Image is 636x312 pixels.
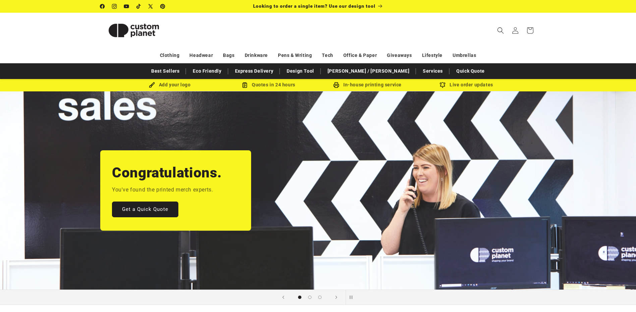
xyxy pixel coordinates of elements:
[346,290,360,305] button: Pause slideshow
[276,290,291,305] button: Previous slide
[112,164,222,182] h2: Congratulations.
[100,15,167,46] img: Custom Planet
[602,280,636,312] iframe: Chat Widget
[343,50,377,61] a: Office & Paper
[223,50,234,61] a: Bags
[493,23,508,38] summary: Search
[149,82,155,88] img: Brush Icon
[333,82,339,88] img: In-house printing
[324,65,413,77] a: [PERSON_NAME] / [PERSON_NAME]
[422,50,443,61] a: Lifestyle
[245,50,268,61] a: Drinkware
[120,81,219,89] div: Add your logo
[283,65,317,77] a: Design Tool
[253,3,375,9] span: Looking to order a single item? Use our design tool
[453,50,476,61] a: Umbrellas
[148,65,183,77] a: Best Sellers
[295,292,305,302] button: Load slide 1 of 3
[387,50,412,61] a: Giveaways
[329,290,344,305] button: Next slide
[305,292,315,302] button: Load slide 2 of 3
[232,65,277,77] a: Express Delivery
[98,13,170,48] a: Custom Planet
[112,202,178,217] a: Get a Quick Quote
[315,292,325,302] button: Load slide 3 of 3
[189,50,213,61] a: Headwear
[189,65,225,77] a: Eco Friendly
[453,65,488,77] a: Quick Quote
[160,50,180,61] a: Clothing
[242,82,248,88] img: Order Updates Icon
[278,50,312,61] a: Pens & Writing
[318,81,417,89] div: In-house printing service
[417,81,516,89] div: Live order updates
[419,65,446,77] a: Services
[322,50,333,61] a: Tech
[112,185,213,195] p: You've found the printed merch experts.
[440,82,446,88] img: Order updates
[219,81,318,89] div: Quotes in 24 hours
